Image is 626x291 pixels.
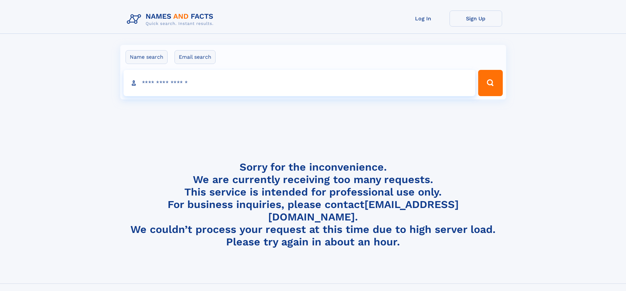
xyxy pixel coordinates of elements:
[450,10,502,27] a: Sign Up
[397,10,450,27] a: Log In
[268,198,459,223] a: [EMAIL_ADDRESS][DOMAIN_NAME]
[174,50,216,64] label: Email search
[124,10,219,28] img: Logo Names and Facts
[478,70,502,96] button: Search Button
[124,70,475,96] input: search input
[126,50,168,64] label: Name search
[124,161,502,248] h4: Sorry for the inconvenience. We are currently receiving too many requests. This service is intend...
